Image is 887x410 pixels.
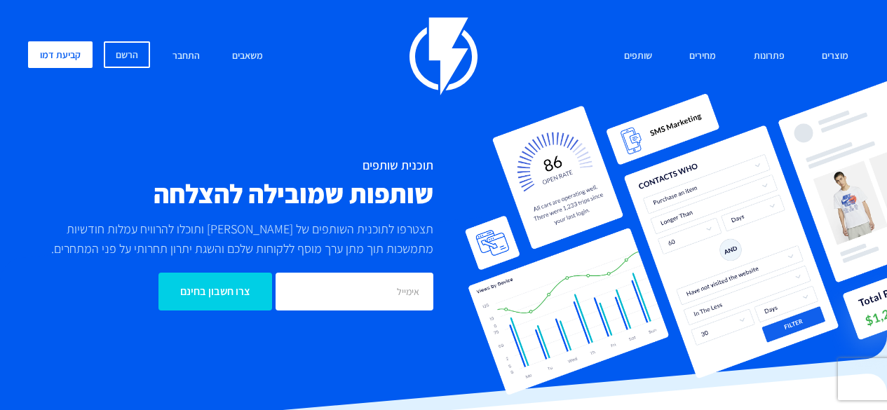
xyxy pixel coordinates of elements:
[39,158,433,172] h1: תוכנית שותפים
[811,41,859,71] a: מוצרים
[679,41,726,71] a: מחירים
[614,41,663,71] a: שותפים
[104,41,150,68] a: הרשם
[158,273,272,310] input: צרו חשבון בחינם
[39,179,433,209] h2: שותפות שמובילה להצלחה
[743,41,795,71] a: פתרונות
[39,219,433,259] p: תצטרפו לתוכנית השותפים של [PERSON_NAME] ותוכלו להרוויח עמלות חודשיות מתמשכות תוך מתן ערך מוסף ללק...
[222,41,273,71] a: משאבים
[162,41,210,71] a: התחבר
[28,41,93,68] a: קביעת דמו
[276,273,433,310] input: אימייל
